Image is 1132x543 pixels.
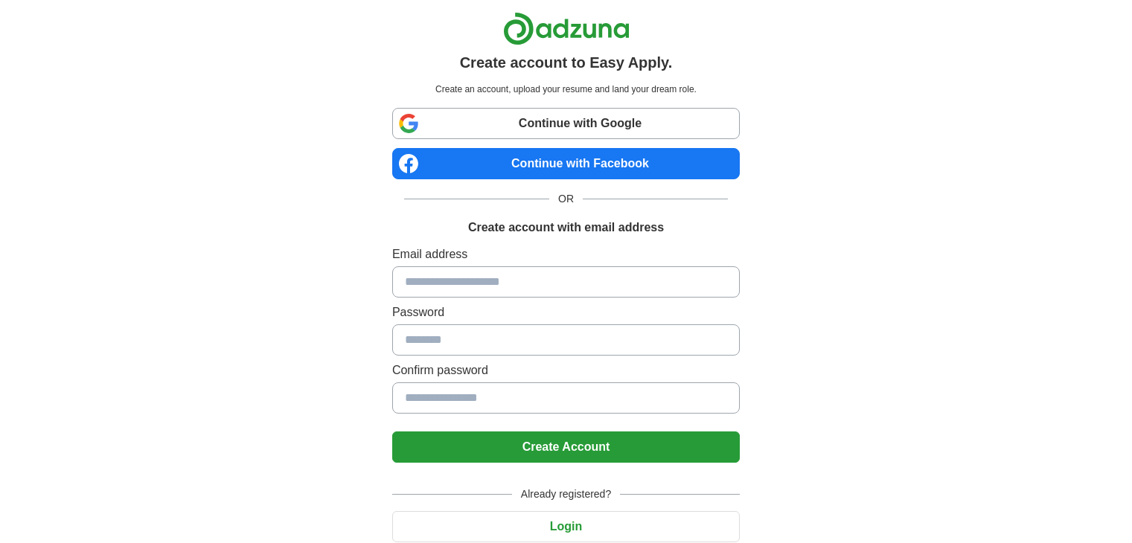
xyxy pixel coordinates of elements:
a: Continue with Google [392,108,740,139]
button: Login [392,511,740,542]
h1: Create account to Easy Apply. [460,51,673,74]
a: Continue with Facebook [392,148,740,179]
label: Confirm password [392,362,740,379]
p: Create an account, upload your resume and land your dream role. [395,83,737,96]
label: Email address [392,245,740,263]
label: Password [392,303,740,321]
button: Create Account [392,431,740,463]
span: OR [549,191,583,207]
img: Adzuna logo [503,12,630,45]
a: Login [392,520,740,533]
span: Already registered? [512,486,620,502]
h1: Create account with email address [468,219,664,237]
